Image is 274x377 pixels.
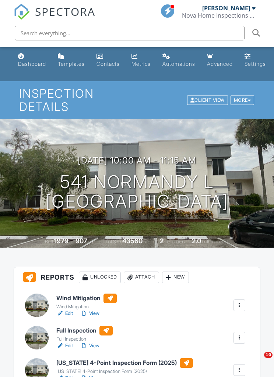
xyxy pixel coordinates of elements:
[56,326,113,335] h6: Full Inspection
[165,239,185,244] span: bedrooms
[96,61,120,67] div: Contacts
[54,237,68,245] div: 1979
[58,61,85,67] div: Templates
[19,87,255,113] h1: Inspection Details
[56,336,113,342] div: Full Inspection
[14,267,260,288] h3: Reports
[202,239,223,244] span: bathrooms
[186,97,230,103] a: Client View
[56,369,193,374] div: [US_STATE] 4-Point Inspection Form (2025)
[264,352,273,358] span: 10
[207,61,233,67] div: Advanced
[78,155,196,165] h3: [DATE] 10:00 am - 11:15 am
[14,4,30,20] img: The Best Home Inspection Software - Spectora
[18,61,46,67] div: Dashboard
[80,310,99,317] a: View
[88,239,99,244] span: sq. ft.
[124,272,159,283] div: Attach
[56,326,113,342] a: Full Inspection Full Inspection
[242,50,269,71] a: Settings
[204,50,236,71] a: Advanced
[80,342,99,349] a: View
[56,294,117,303] h6: Wind Mitigation
[160,237,164,245] div: 2
[79,272,121,283] div: Unlocked
[162,272,189,283] div: New
[75,237,87,245] div: 907
[56,310,73,317] a: Edit
[15,26,245,40] input: Search everything...
[56,358,193,374] a: [US_STATE] 4-Point Inspection Form (2025) [US_STATE] 4-Point Inspection Form (2025)
[56,304,117,310] div: Wind Mitigation
[56,342,73,349] a: Edit
[159,50,198,71] a: Automations (Basic)
[131,61,151,67] div: Metrics
[162,61,195,67] div: Automations
[55,50,88,71] a: Templates
[144,239,153,244] span: sq.ft.
[245,61,266,67] div: Settings
[182,12,256,19] div: Nova Home Inspections LLC
[46,172,228,211] h1: 541 Normandy L [GEOGRAPHIC_DATA]
[94,50,123,71] a: Contacts
[14,10,95,25] a: SPECTORA
[187,95,228,105] div: Client View
[56,358,193,368] h6: [US_STATE] 4-Point Inspection Form (2025)
[249,352,267,370] iframe: Intercom live chat
[45,239,53,244] span: Built
[15,50,49,71] a: Dashboard
[56,294,117,310] a: Wind Mitigation Wind Mitigation
[106,239,121,244] span: Lot Size
[122,237,143,245] div: 43560
[129,50,154,71] a: Metrics
[192,237,201,245] div: 2.0
[35,4,95,19] span: SPECTORA
[202,4,250,12] div: [PERSON_NAME]
[231,95,254,105] div: More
